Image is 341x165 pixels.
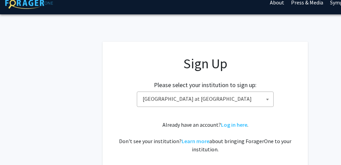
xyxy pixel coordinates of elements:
[140,92,273,106] span: University of Hawaiʻi at Mānoa
[182,138,209,145] a: Learn more about bringing ForagerOne to your institution
[116,121,294,153] div: Already have an account? . Don't see your institution? about bringing ForagerOne to your institut...
[221,121,247,128] a: Log in here
[137,92,274,107] span: University of Hawaiʻi at Mānoa
[154,81,257,89] h2: Please select your institution to sign up:
[116,55,294,72] h1: Sign Up
[5,134,29,160] iframe: Chat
